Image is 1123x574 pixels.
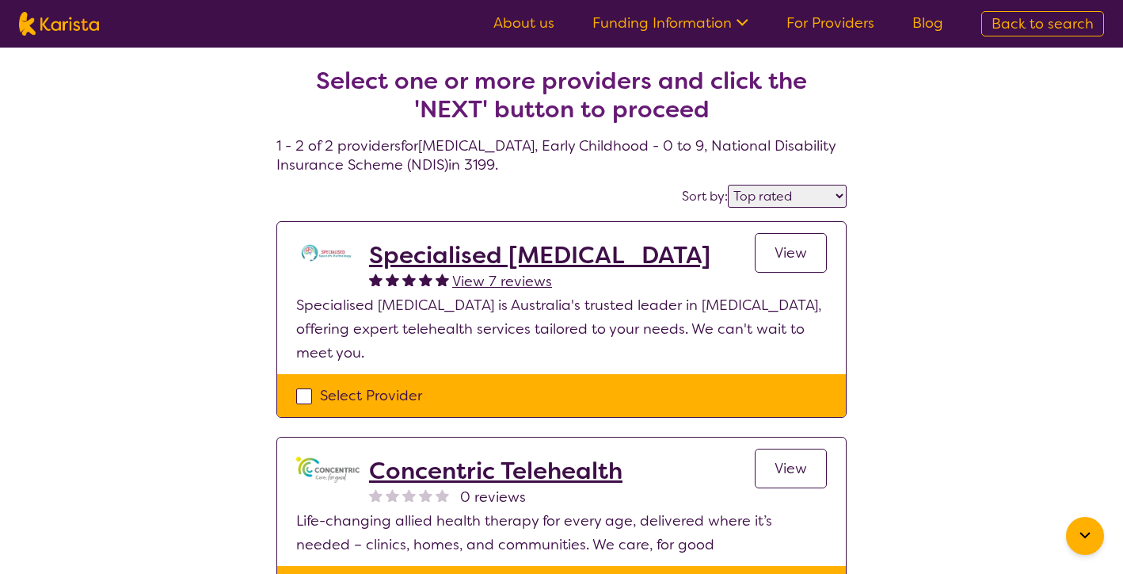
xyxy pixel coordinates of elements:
[19,12,99,36] img: Karista logo
[912,13,943,33] a: Blog
[402,488,416,502] img: nonereviewstar
[981,11,1104,36] a: Back to search
[592,13,748,33] a: Funding Information
[493,13,554,33] a: About us
[369,273,383,286] img: fullstar
[296,293,827,365] p: Specialised [MEDICAL_DATA] is Australia's trusted leader in [MEDICAL_DATA], offering expert teleh...
[386,273,399,286] img: fullstar
[775,459,807,478] span: View
[452,270,552,293] a: View 7 reviews
[452,272,552,291] span: View 7 reviews
[295,67,828,124] h2: Select one or more providers and click the 'NEXT' button to proceed
[786,13,874,33] a: For Providers
[682,188,728,205] label: Sort by:
[436,273,449,286] img: fullstar
[755,449,827,488] a: View
[386,488,399,502] img: nonereviewstar
[460,485,526,509] span: 0 reviews
[992,14,1094,33] span: Back to search
[755,233,827,273] a: View
[276,29,847,174] h4: 1 - 2 of 2 providers for [MEDICAL_DATA] , Early Childhood - 0 to 9 , National Disability Insuranc...
[369,488,383,502] img: nonereviewstar
[402,273,416,286] img: fullstar
[419,488,432,502] img: nonereviewstar
[296,457,360,483] img: gbybpnyn6u9ix5kguem6.png
[436,488,449,502] img: nonereviewstar
[296,509,827,557] p: Life-changing allied health therapy for every age, delivered where it’s needed – clinics, homes, ...
[369,457,622,485] a: Concentric Telehealth
[296,241,360,265] img: tc7lufxpovpqcirzzyzq.png
[775,243,807,262] span: View
[419,273,432,286] img: fullstar
[369,241,710,270] a: Specialised [MEDICAL_DATA]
